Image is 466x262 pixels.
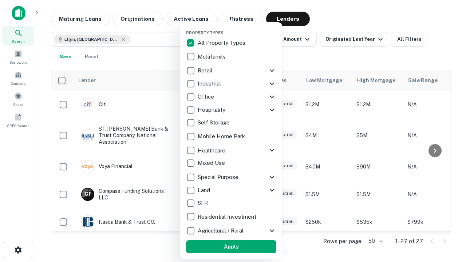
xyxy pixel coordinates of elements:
[186,144,276,157] div: Healthcare
[198,79,222,88] p: Industrial
[198,52,227,61] p: Multifamily
[186,77,276,90] div: Industrial
[186,171,276,184] div: Special Purpose
[198,132,246,141] p: Mobile Home Park
[430,204,466,239] iframe: Chat Widget
[198,226,245,235] p: Agricultural / Rural
[198,39,247,47] p: All Property Types
[186,90,276,103] div: Office
[198,118,231,127] p: Self Storage
[198,106,227,114] p: Hospitality
[198,213,258,221] p: Residential Investment
[198,92,216,101] p: Office
[198,186,212,195] p: Land
[186,103,276,116] div: Hospitality
[198,199,209,207] p: SFR
[186,184,276,197] div: Land
[186,224,276,237] div: Agricultural / Rural
[198,159,226,167] p: Mixed Use
[186,31,224,35] span: Property Types
[186,64,276,77] div: Retail
[198,66,214,75] p: Retail
[198,173,240,182] p: Special Purpose
[198,146,227,155] p: Healthcare
[186,240,276,253] button: Apply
